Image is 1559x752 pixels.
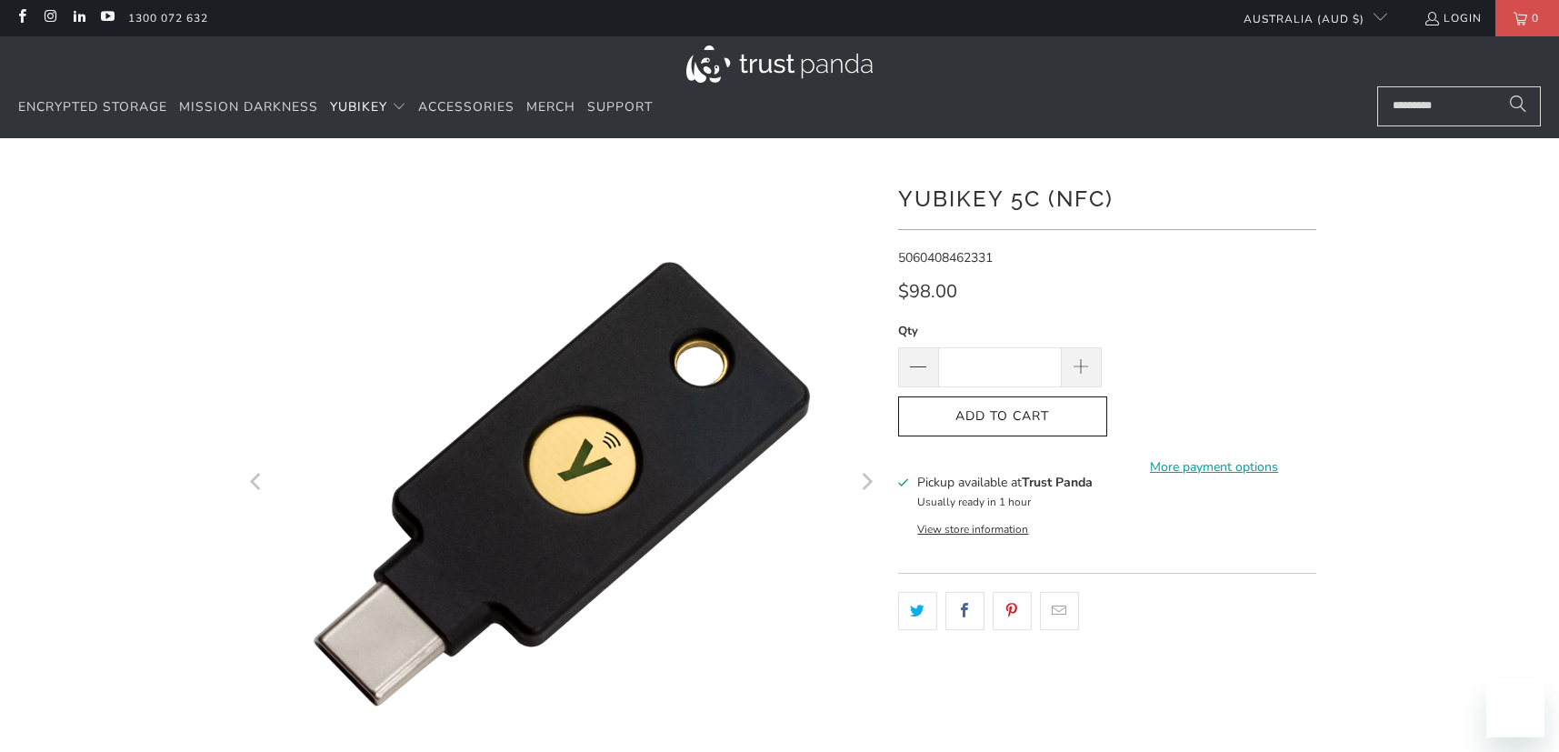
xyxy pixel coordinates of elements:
[1040,592,1079,630] a: Email this to a friend
[898,592,937,630] a: Share this on Twitter
[330,86,406,129] summary: YubiKey
[898,396,1107,437] button: Add to Cart
[917,473,1093,492] h3: Pickup available at
[14,11,29,25] a: Trust Panda Australia on Facebook
[1495,86,1541,126] button: Search
[917,409,1088,425] span: Add to Cart
[418,98,515,115] span: Accessories
[526,98,575,115] span: Merch
[330,98,387,115] span: YubiKey
[42,11,57,25] a: Trust Panda Australia on Instagram
[71,11,86,25] a: Trust Panda Australia on LinkedIn
[1022,474,1093,491] b: Trust Panda
[1377,86,1541,126] input: Search...
[526,86,575,129] a: Merch
[898,321,1102,341] label: Qty
[898,279,957,304] span: $98.00
[418,86,515,129] a: Accessories
[1424,8,1482,28] a: Login
[945,592,984,630] a: Share this on Facebook
[1486,679,1544,737] iframe: Button to launch messaging window
[128,8,208,28] a: 1300 072 632
[179,98,318,115] span: Mission Darkness
[18,86,653,129] nav: Translation missing: en.navigation.header.main_nav
[898,179,1316,216] h1: YubiKey 5C (NFC)
[1113,457,1316,477] a: More payment options
[686,45,873,83] img: Trust Panda Australia
[898,249,993,266] span: 5060408462331
[18,86,167,129] a: Encrypted Storage
[993,592,1032,630] a: Share this on Pinterest
[99,11,115,25] a: Trust Panda Australia on YouTube
[18,98,167,115] span: Encrypted Storage
[917,522,1028,536] button: View store information
[587,98,653,115] span: Support
[587,86,653,129] a: Support
[179,86,318,129] a: Mission Darkness
[917,495,1031,509] small: Usually ready in 1 hour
